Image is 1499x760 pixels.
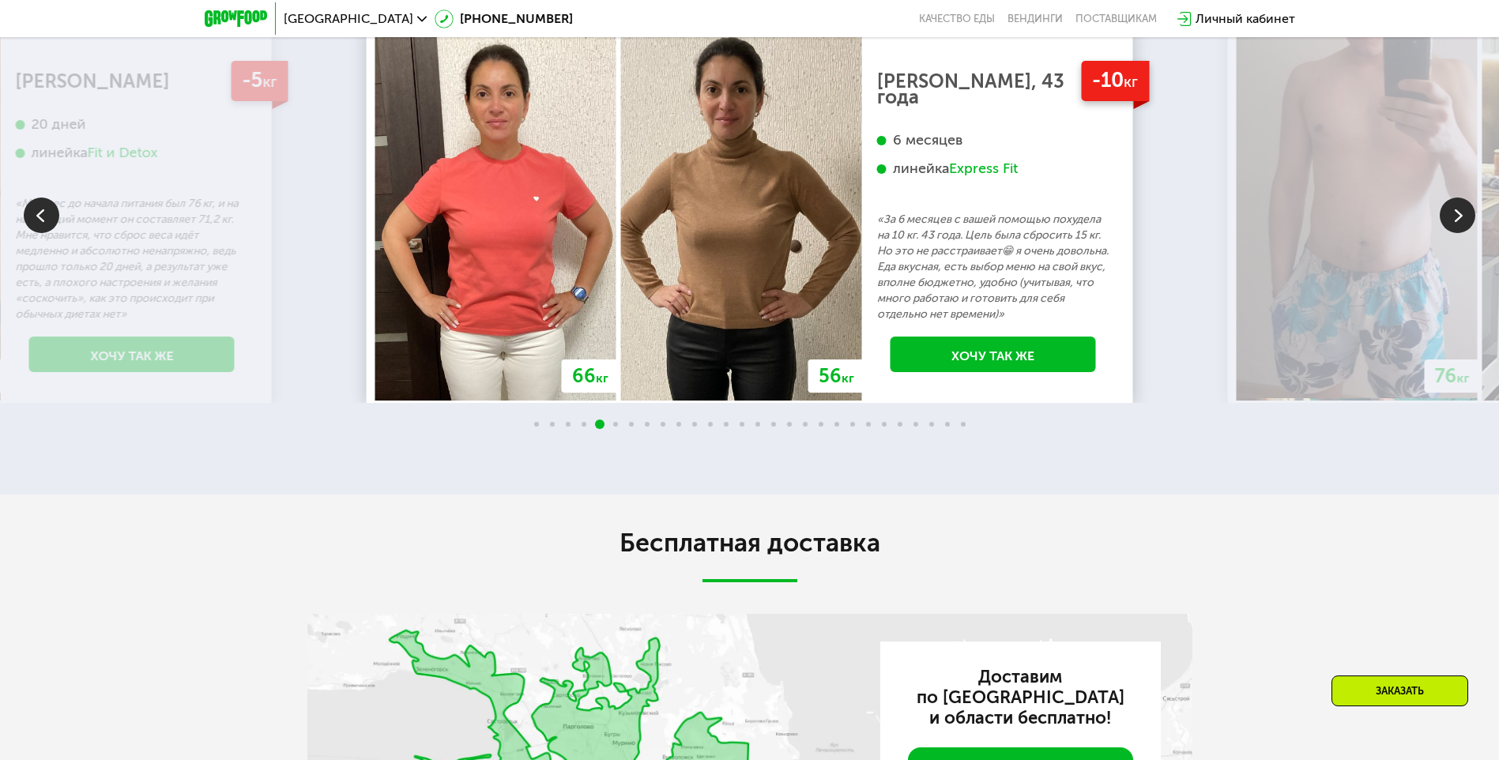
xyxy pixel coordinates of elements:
div: 20 дней [16,115,248,134]
div: Fit и Detox [88,144,158,162]
div: -10 [1081,61,1149,101]
span: кг [842,371,854,386]
div: [PERSON_NAME], 43 года [877,73,1109,105]
span: [GEOGRAPHIC_DATA] [284,13,413,25]
div: 66 [562,359,619,393]
p: «За 6 месяцев с вашей помощью похудела на 10 кг. 43 года. Цель была сбросить 15 кг. Но это не рас... [877,212,1109,322]
div: Express Fit [949,160,1018,178]
div: линейка [16,144,248,162]
a: Качество еды [919,13,995,25]
p: «Мой вес до начала питания был 76 кг, и на настоящий момент он составляет 71,2 кг. Мне нравится, ... [16,196,248,322]
img: Slide left [24,198,59,233]
span: кг [1124,73,1138,91]
span: кг [1457,371,1470,386]
div: Личный кабинет [1196,9,1295,28]
div: -5 [231,61,288,101]
div: [PERSON_NAME] [16,73,248,89]
div: поставщикам [1075,13,1157,25]
div: 6 месяцев [877,131,1109,149]
span: кг [262,73,277,91]
a: [PHONE_NUMBER] [435,9,573,28]
h2: Бесплатная доставка [307,527,1192,559]
div: линейка [877,160,1109,178]
div: Заказать [1331,675,1468,706]
span: кг [596,371,608,386]
a: Вендинги [1007,13,1063,25]
div: 76 [1425,359,1480,393]
a: Хочу так же [29,337,235,372]
a: Хочу так же [891,337,1096,372]
div: 56 [808,359,864,393]
img: Slide right [1440,198,1475,233]
h3: Доставим по [GEOGRAPHIC_DATA] и области бесплатно! [908,667,1133,728]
